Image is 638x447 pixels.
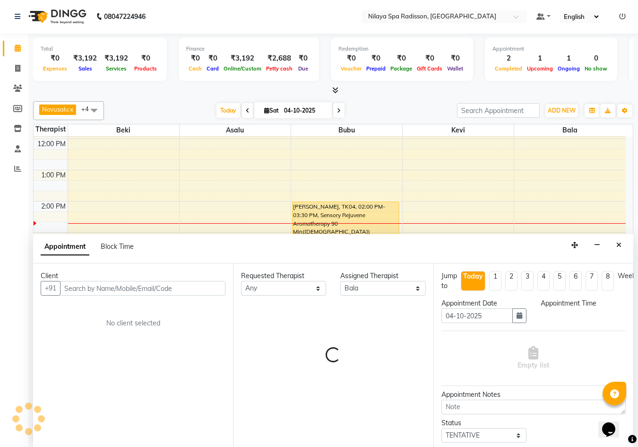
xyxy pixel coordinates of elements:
[537,271,550,291] li: 4
[555,65,582,72] span: Ongoing
[186,53,204,64] div: ₹0
[612,238,626,253] button: Close
[388,65,414,72] span: Package
[101,53,132,64] div: ₹3,192
[186,45,311,53] div: Finance
[602,271,614,291] li: 8
[180,124,291,136] span: Asalu
[103,65,129,72] span: Services
[35,139,68,149] div: 12:00 PM
[403,124,514,136] span: Kevi
[41,271,225,281] div: Client
[555,53,582,64] div: 1
[338,65,364,72] span: Voucher
[525,53,555,64] div: 1
[39,233,68,243] div: 3:00 PM
[69,53,101,64] div: ₹3,192
[441,418,526,428] div: Status
[441,308,513,323] input: yyyy-mm-dd
[41,45,159,53] div: Total
[364,53,388,64] div: ₹0
[264,65,295,72] span: Petty cash
[463,272,483,281] div: Today
[441,271,457,291] div: Jump to
[489,271,501,291] li: 1
[42,105,69,113] span: Novusalu
[517,346,549,370] span: Empty list
[63,318,203,328] div: No client selected
[293,202,399,247] div: [PERSON_NAME], TK04, 02:00 PM-03:30 PM, Sensory Rejuvene Aromatherapy 90 Min([DEMOGRAPHIC_DATA])
[68,124,179,136] span: Beki
[24,3,89,30] img: logo
[586,271,598,291] li: 7
[132,53,159,64] div: ₹0
[445,53,466,64] div: ₹0
[262,107,281,114] span: Sat
[521,271,534,291] li: 3
[281,104,328,118] input: 2025-10-04
[364,65,388,72] span: Prepaid
[338,53,364,64] div: ₹0
[441,390,626,400] div: Appointment Notes
[132,65,159,72] span: Products
[81,105,96,113] span: +4
[338,45,466,53] div: Redemption
[291,124,402,136] span: Bubu
[441,298,526,308] div: Appointment Date
[553,271,566,291] li: 5
[104,3,146,30] b: 08047224946
[598,409,629,438] iframe: chat widget
[39,170,68,180] div: 1:00 PM
[445,65,466,72] span: Wallet
[525,65,555,72] span: Upcoming
[548,107,576,114] span: ADD NEW
[505,271,517,291] li: 2
[39,202,68,211] div: 2:00 PM
[69,105,73,113] a: x
[216,103,240,118] span: Today
[76,65,95,72] span: Sales
[204,65,221,72] span: Card
[582,53,610,64] div: 0
[41,53,69,64] div: ₹0
[264,53,295,64] div: ₹2,688
[60,281,225,296] input: Search by Name/Mobile/Email/Code
[41,238,89,255] span: Appointment
[41,281,60,296] button: +91
[186,65,204,72] span: Cash
[569,271,582,291] li: 6
[296,65,310,72] span: Due
[414,65,445,72] span: Gift Cards
[41,65,69,72] span: Expenses
[388,53,414,64] div: ₹0
[541,298,626,308] div: Appointment Time
[101,242,134,251] span: Block Time
[414,53,445,64] div: ₹0
[221,53,264,64] div: ₹3,192
[241,271,326,281] div: Requested Therapist
[545,104,578,117] button: ADD NEW
[340,271,425,281] div: Assigned Therapist
[295,53,311,64] div: ₹0
[204,53,221,64] div: ₹0
[492,65,525,72] span: Completed
[492,45,610,53] div: Appointment
[514,124,626,136] span: Bala
[492,53,525,64] div: 2
[34,124,68,134] div: Therapist
[582,65,610,72] span: No show
[221,65,264,72] span: Online/Custom
[457,103,540,118] input: Search Appointment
